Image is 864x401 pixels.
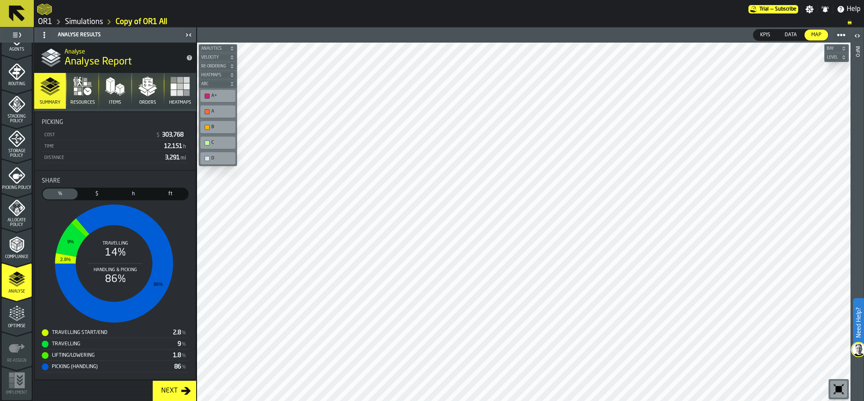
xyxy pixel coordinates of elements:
label: button-switch-multi-Distance [152,188,189,200]
li: menu Analyse [2,263,32,297]
button: button- [824,53,849,62]
nav: Breadcrumb [37,17,861,27]
div: Stat Value [173,352,181,359]
div: title-Analyse Report [34,43,196,73]
div: Analyse Results [36,28,183,42]
div: StatList-item-Time [42,140,189,152]
div: C [211,140,233,145]
div: thumb [79,188,114,199]
span: % [182,342,186,347]
label: button-toggle-Settings [802,5,817,13]
span: Implement [2,390,32,395]
button: button- [824,44,849,53]
span: % [182,330,186,336]
label: button-switch-multi-KPIs [753,29,778,41]
span: % [44,190,76,198]
div: StatList-item-Cost [42,129,189,140]
button: button- [199,80,237,88]
div: thumb [778,30,804,40]
span: Allocate Policy [2,218,32,227]
span: % [182,364,186,370]
div: button-toolbar-undefined [199,88,237,104]
span: 12,151 [164,143,187,149]
label: button-switch-multi-Data [778,29,804,41]
a: link-to-/wh/i/02d92962-0f11-4133-9763-7cb092bceeef [65,17,103,27]
li: menu Routing [2,56,32,89]
span: Items [109,100,121,105]
div: stat-Share [35,171,195,379]
button: button- [199,44,237,53]
li: menu Agents [2,21,32,55]
label: button-toggle-Help [833,4,864,14]
div: button-toolbar-undefined [199,104,237,119]
div: button-toolbar-undefined [199,135,237,151]
a: logo-header [37,2,52,17]
span: ft [154,190,186,198]
span: Velocity [200,55,228,60]
div: Title [42,178,189,184]
div: A+ [211,93,233,99]
div: Travelling Start/End [42,329,173,336]
span: Stacking Policy [2,114,32,124]
span: 303,768 [162,132,185,138]
div: Info [854,44,860,399]
label: button-switch-multi-Share [42,188,78,200]
a: logo-header [199,382,246,399]
li: menu Stacking Policy [2,90,32,124]
span: Analyse Report [65,55,132,69]
div: Time [43,144,161,149]
div: A [211,109,233,114]
div: thumb [805,30,828,40]
li: menu Storage Policy [2,125,32,159]
span: h [183,144,186,149]
button: button- [199,71,237,79]
span: Analytics [200,46,228,51]
span: Subscribe [775,6,796,12]
label: button-toggle-Notifications [818,5,833,13]
span: mi [181,156,186,161]
button: button-Next [153,381,196,401]
span: Share [42,178,60,184]
label: button-switch-multi-Map [804,29,829,41]
li: menu Picking Policy [2,159,32,193]
span: Map [808,31,825,39]
span: 3,291 [165,155,187,161]
svg: Reset zoom and position [832,382,845,396]
span: Analyse [2,289,32,294]
div: Menu Subscription [748,5,798,13]
li: menu Optimise [2,298,32,331]
span: Compliance [2,255,32,259]
span: Picking [42,119,63,126]
label: Need Help? [854,299,863,346]
div: stat-Picking [35,112,195,170]
span: $ [157,132,159,138]
li: menu Compliance [2,229,32,262]
span: % [182,353,186,359]
div: D [211,156,233,161]
div: button-toolbar-undefined [829,379,849,399]
span: Trial [759,6,769,12]
span: Agents [2,47,32,52]
label: button-switch-multi-Cost [78,188,115,200]
div: Distance [43,155,162,161]
div: A [202,107,234,116]
a: link-to-/wh/i/02d92962-0f11-4133-9763-7cb092bceeef [38,17,52,27]
div: Travelling [42,341,178,347]
span: ABC [200,82,228,86]
li: menu Allocate Policy [2,194,32,228]
div: button-toolbar-undefined [199,119,237,135]
span: Level [825,55,840,60]
div: thumb [43,188,78,199]
div: button-toolbar-undefined [199,151,237,166]
span: KPIs [757,31,774,39]
span: Summary [40,100,60,105]
a: link-to-/wh/i/02d92962-0f11-4133-9763-7cb092bceeef/pricing/ [748,5,798,13]
div: Stat Value [178,341,181,347]
span: Help [847,4,861,14]
span: h [118,190,149,198]
button: button- [199,62,237,70]
span: Optimise [2,324,32,328]
span: Storage Policy [2,149,32,158]
div: thumb [753,30,777,40]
